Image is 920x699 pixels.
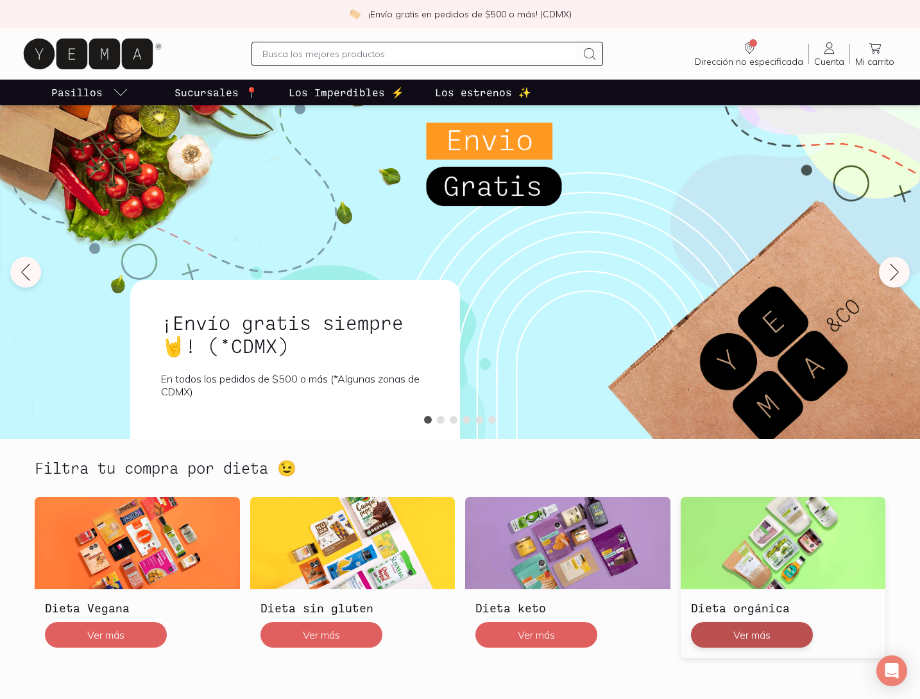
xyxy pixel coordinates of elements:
a: Mi carrito [850,40,899,67]
a: Dieta orgánicaDieta orgánicaVer más [681,497,886,657]
h3: Dieta orgánica [691,600,876,616]
a: Dirección no especificada [690,40,808,67]
p: Pasillos [51,85,103,100]
img: Dieta Vegana [35,497,240,589]
span: Mi carrito [855,56,894,67]
a: Cuenta [809,40,849,67]
a: Dieta ketoDieta ketoVer más [465,497,670,657]
h2: Filtra tu compra por dieta 😉 [35,460,296,476]
button: Ver más [45,622,167,648]
a: Sucursales 📍 [172,80,260,105]
p: Los Imperdibles ⚡️ [289,85,404,100]
p: En todos los pedidos de $500 o más (*Algunas zonas de CDMX) [161,372,429,398]
button: Ver más [475,622,597,648]
a: Dieta VeganaDieta VeganaVer más [35,497,240,657]
a: Dieta sin glutenDieta sin glutenVer más [250,497,456,657]
img: Dieta sin gluten [250,497,456,589]
h1: ¡Envío gratis siempre🤘! (*CDMX) [161,311,429,357]
h3: Dieta Vegana [45,600,230,616]
h3: Dieta sin gluten [260,600,445,616]
button: Ver más [691,622,813,648]
a: Los Imperdibles ⚡️ [286,80,407,105]
img: check [349,8,361,20]
h3: Dieta keto [475,600,660,616]
img: Dieta orgánica [681,497,886,589]
span: Dirección no especificada [695,56,803,67]
span: Cuenta [814,56,844,67]
img: Dieta keto [465,497,670,589]
a: Los estrenos ✨ [432,80,534,105]
a: pasillo-todos-link [49,80,131,105]
p: ¡Envío gratis en pedidos de $500 o más! (CDMX) [368,8,572,21]
div: Open Intercom Messenger [876,655,907,686]
p: Sucursales 📍 [175,85,258,100]
p: Los estrenos ✨ [435,85,531,100]
button: Ver más [260,622,382,648]
input: Busca los mejores productos [262,46,577,62]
